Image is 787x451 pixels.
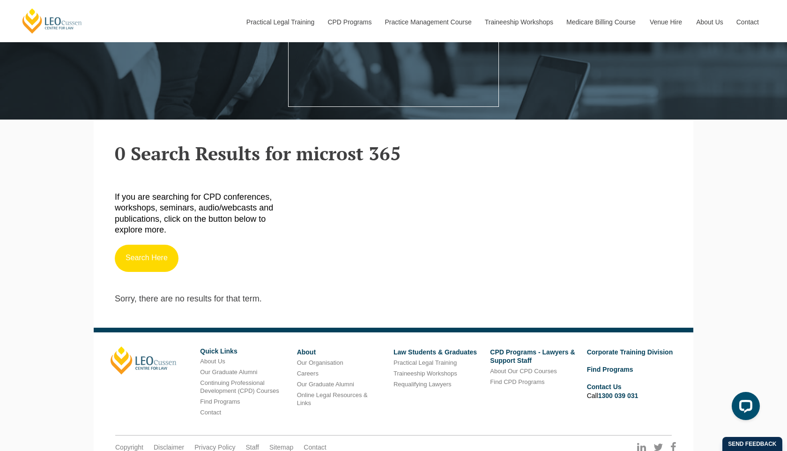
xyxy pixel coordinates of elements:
[643,2,689,42] a: Venue Hire
[393,381,452,388] a: Requalifying Lawyers
[587,381,676,401] li: Call
[115,245,178,272] a: Search Here
[378,2,478,42] a: Practice Management Course
[490,348,575,364] a: CPD Programs - Lawyers & Support Staff
[559,2,643,42] a: Medicare Billing Course
[393,359,457,366] a: Practical Legal Training
[297,370,319,377] a: Careers
[297,359,343,366] a: Our Organisation
[111,346,177,375] a: [PERSON_NAME]
[393,370,457,377] a: Traineeship Workshops
[200,398,240,405] a: Find Programs
[200,409,221,416] a: Contact
[724,388,764,428] iframe: LiveChat chat widget
[587,348,673,356] a: Corporate Training Division
[108,293,441,304] div: Sorry, there are no results for that term.
[490,378,544,385] a: Find CPD Programs
[587,366,633,373] a: Find Programs
[200,358,225,365] a: About Us
[297,348,316,356] a: About
[239,2,321,42] a: Practical Legal Training
[393,348,477,356] a: Law Students & Graduates
[320,2,378,42] a: CPD Programs
[115,143,672,164] h2: 0 Search Results for microst 365
[200,379,279,394] a: Continuing Professional Development (CPD) Courses
[297,391,368,406] a: Online Legal Resources & Links
[115,192,291,236] p: If you are searching for CPD conferences, workshops, seminars, audio/webcasts and publications, c...
[729,2,766,42] a: Contact
[490,368,557,375] a: About Our CPD Courses
[21,8,83,34] a: [PERSON_NAME] Centre for Law
[598,392,639,399] a: 1300 039 031
[200,368,257,376] a: Our Graduate Alumni
[689,2,729,42] a: About Us
[200,348,290,355] h6: Quick Links
[297,381,354,388] a: Our Graduate Alumni
[587,383,622,391] a: Contact Us
[478,2,559,42] a: Traineeship Workshops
